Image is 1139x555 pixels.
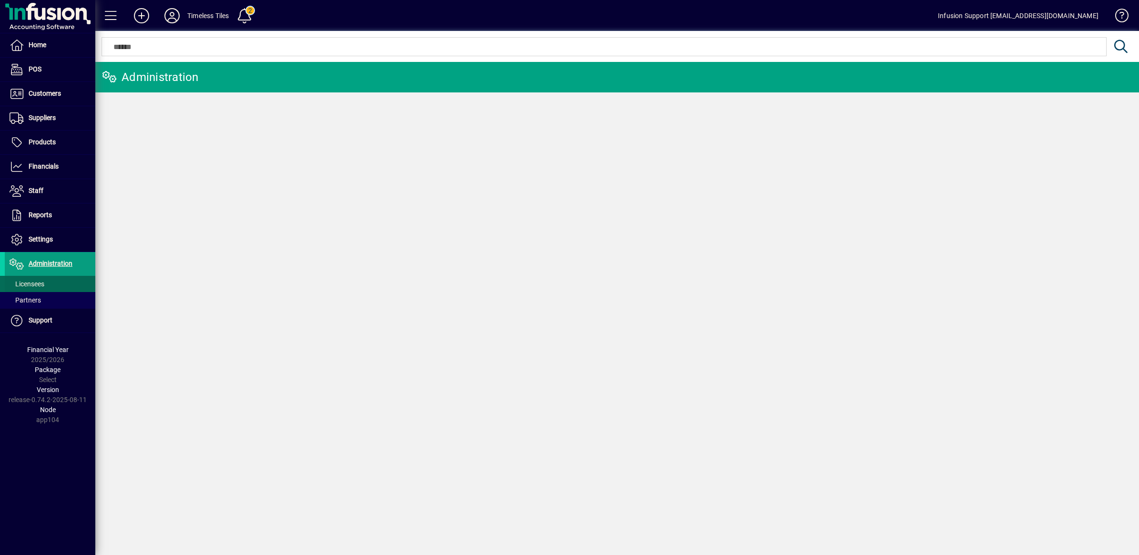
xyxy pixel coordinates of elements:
span: Settings [29,235,53,243]
a: Partners [5,292,95,308]
a: Reports [5,203,95,227]
div: Infusion Support [EMAIL_ADDRESS][DOMAIN_NAME] [938,8,1098,23]
button: Add [126,7,157,24]
span: Customers [29,90,61,97]
span: Support [29,316,52,324]
span: Reports [29,211,52,219]
a: Licensees [5,276,95,292]
span: Licensees [10,280,44,288]
a: Staff [5,179,95,203]
a: Home [5,33,95,57]
span: Version [37,386,59,394]
a: Support [5,309,95,333]
span: Partners [10,296,41,304]
a: Knowledge Base [1108,2,1127,33]
a: Suppliers [5,106,95,130]
span: Products [29,138,56,146]
a: Financials [5,155,95,179]
div: Administration [102,70,199,85]
span: Suppliers [29,114,56,121]
span: Administration [29,260,72,267]
button: Profile [157,7,187,24]
span: Package [35,366,61,373]
span: Financials [29,162,59,170]
span: POS [29,65,41,73]
span: Staff [29,187,43,194]
span: Home [29,41,46,49]
span: Financial Year [27,346,69,353]
a: Settings [5,228,95,252]
a: Products [5,131,95,154]
span: Node [40,406,56,414]
a: POS [5,58,95,81]
div: Timeless Tiles [187,8,229,23]
a: Customers [5,82,95,106]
